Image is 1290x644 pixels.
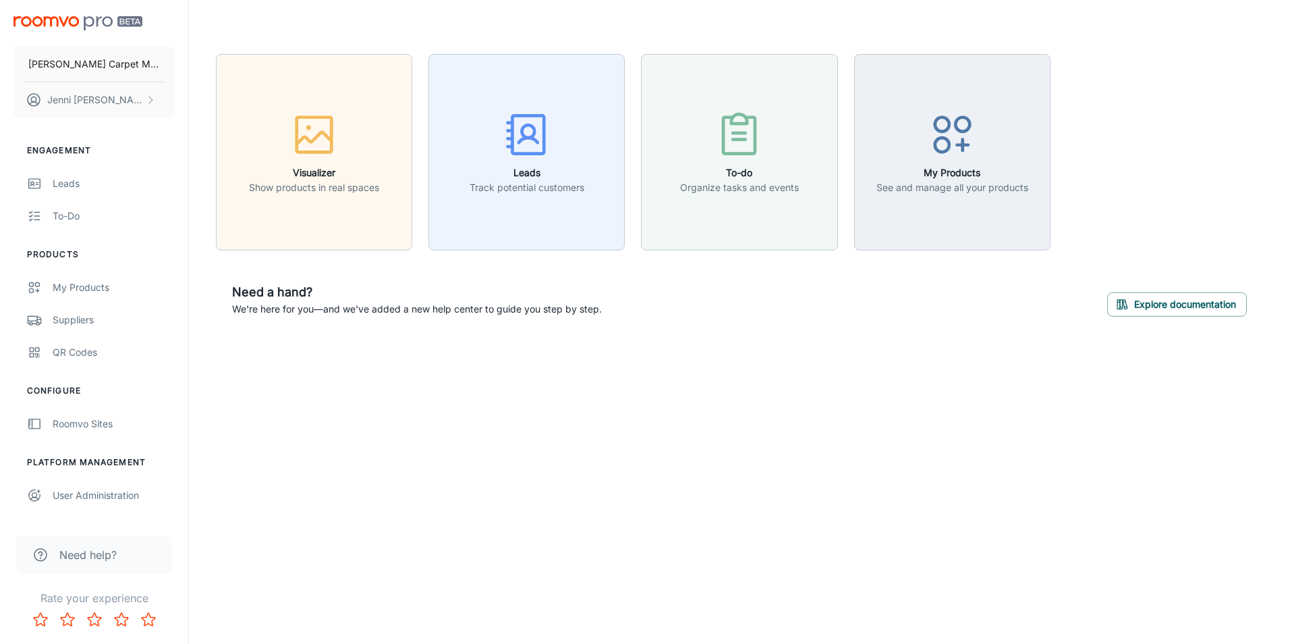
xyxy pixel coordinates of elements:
[249,180,379,195] p: Show products in real spaces
[876,165,1028,180] h6: My Products
[53,176,175,191] div: Leads
[1107,297,1247,311] a: Explore documentation
[641,54,837,250] button: To-doOrganize tasks and events
[854,54,1050,250] button: My ProductsSee and manage all your products
[13,16,142,30] img: Roomvo PRO Beta
[28,57,160,72] p: [PERSON_NAME] Carpet Mill Outlet
[232,283,602,302] h6: Need a hand?
[53,209,175,223] div: To-do
[680,180,799,195] p: Organize tasks and events
[876,180,1028,195] p: See and manage all your products
[1107,292,1247,317] button: Explore documentation
[53,280,175,295] div: My Products
[216,54,412,250] button: VisualizerShow products in real spaces
[428,54,625,250] button: LeadsTrack potential customers
[53,313,175,327] div: Suppliers
[232,302,602,317] p: We're here for you—and we've added a new help center to guide you step by step.
[47,92,142,107] p: Jenni [PERSON_NAME]
[249,165,379,180] h6: Visualizer
[680,165,799,180] h6: To-do
[470,180,584,195] p: Track potential customers
[53,345,175,360] div: QR Codes
[428,144,625,158] a: LeadsTrack potential customers
[641,144,837,158] a: To-doOrganize tasks and events
[13,47,175,82] button: [PERSON_NAME] Carpet Mill Outlet
[470,165,584,180] h6: Leads
[854,144,1050,158] a: My ProductsSee and manage all your products
[13,82,175,117] button: Jenni [PERSON_NAME]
